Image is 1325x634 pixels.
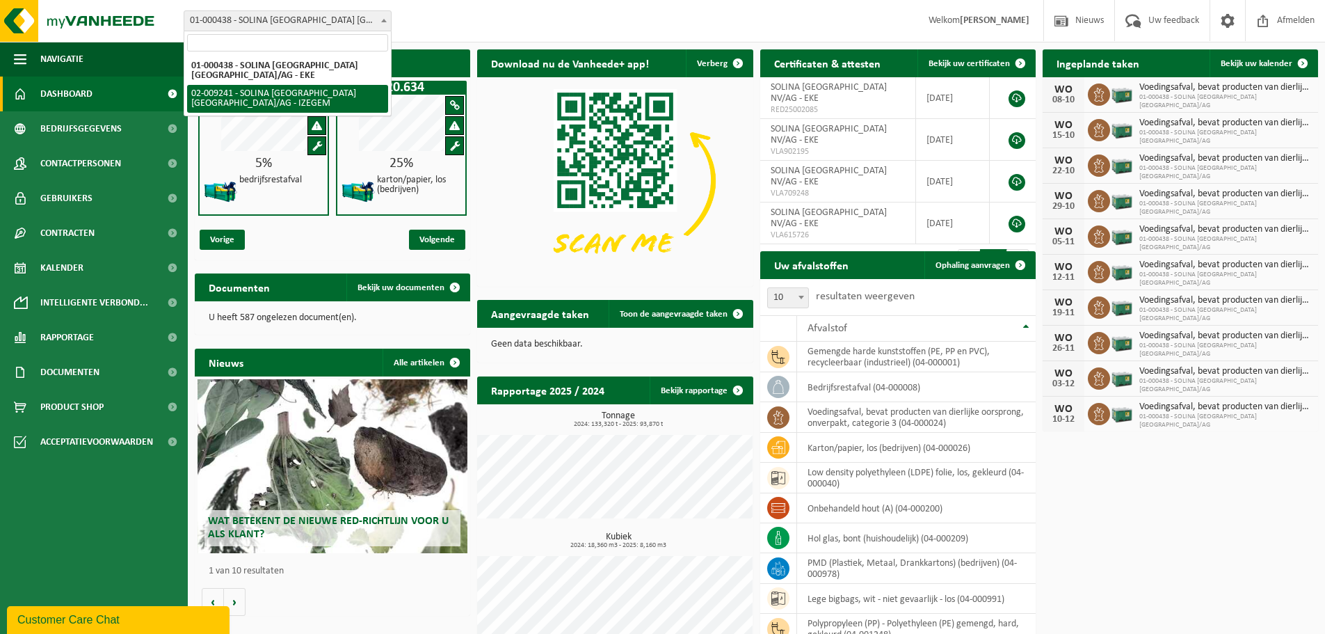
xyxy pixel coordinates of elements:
[1050,344,1077,354] div: 26-11
[1050,379,1077,389] div: 03-12
[40,320,94,355] span: Rapportage
[1139,189,1311,200] span: Voedingsafval, bevat producten van dierlijke oorsprong, onverpakt, categorie 3
[816,291,915,302] label: resultaten weergeven
[477,77,753,284] img: Download de VHEPlus App
[650,377,752,404] a: Bekijk rapportage
[1050,308,1077,318] div: 19-11
[797,372,1036,402] td: bedrijfsrestafval (04-000008)
[917,49,1034,77] a: Bekijk uw certificaten
[1050,120,1077,131] div: WO
[1210,49,1317,77] a: Bekijk uw kalender
[935,261,1010,270] span: Ophaling aanvragen
[1139,200,1311,216] span: 01-000438 - SOLINA [GEOGRAPHIC_DATA] [GEOGRAPHIC_DATA]/AG
[224,588,246,616] button: Volgende
[916,203,990,244] td: [DATE]
[1139,129,1311,145] span: 01-000438 - SOLINA [GEOGRAPHIC_DATA] [GEOGRAPHIC_DATA]/AG
[40,285,148,320] span: Intelligente verbond...
[1050,262,1077,273] div: WO
[484,532,753,549] h3: Kubiek
[1050,297,1077,308] div: WO
[209,313,456,323] p: U heeft 587 ongelezen document(en).
[797,584,1036,614] td: lege bigbags, wit - niet gevaarlijk - los (04-000991)
[1110,294,1134,318] img: PB-LB-0680-HPE-GN-01
[760,49,894,77] h2: Certificaten & attesten
[771,146,905,157] span: VLA902195
[1050,368,1077,379] div: WO
[187,85,388,113] li: 02-009241 - SOLINA [GEOGRAPHIC_DATA] [GEOGRAPHIC_DATA]/AG - IZEGEM
[1050,84,1077,95] div: WO
[1221,59,1292,68] span: Bekijk uw kalender
[1050,202,1077,212] div: 29-10
[40,251,83,285] span: Kalender
[808,323,847,334] span: Afvalstof
[40,390,104,425] span: Product Shop
[198,379,467,553] a: Wat betekent de nieuwe RED-richtlijn voor u als klant?
[40,111,122,146] span: Bedrijfsgegevens
[771,230,905,241] span: VLA615726
[1050,155,1077,166] div: WO
[1139,377,1311,394] span: 01-000438 - SOLINA [GEOGRAPHIC_DATA] [GEOGRAPHIC_DATA]/AG
[1050,273,1077,283] div: 12-11
[771,82,887,104] span: SOLINA [GEOGRAPHIC_DATA] NV/AG - EKE
[1110,152,1134,176] img: PB-LB-0680-HPE-GN-01
[916,161,990,203] td: [DATE]
[1110,259,1134,283] img: PB-LB-0680-HPE-GN-01
[477,377,618,404] h2: Rapportage 2025 / 2024
[771,104,905,116] span: RED25002085
[620,310,728,319] span: Toon de aangevraagde taken
[187,57,388,85] li: 01-000438 - SOLINA [GEOGRAPHIC_DATA] [GEOGRAPHIC_DATA]/AG - EKE
[1139,413,1311,429] span: 01-000438 - SOLINA [GEOGRAPHIC_DATA] [GEOGRAPHIC_DATA]/AG
[1110,117,1134,141] img: PB-LB-0680-HPE-GN-01
[209,566,463,576] p: 1 van 10 resultaten
[1139,82,1311,93] span: Voedingsafval, bevat producten van dierlijke oorsprong, onverpakt, categorie 3
[239,175,302,185] h4: bedrijfsrestafval
[1050,226,1077,237] div: WO
[484,421,753,428] span: 2024: 133,320 t - 2025: 93,870 t
[797,433,1036,463] td: karton/papier, los (bedrijven) (04-000026)
[1050,237,1077,247] div: 05-11
[1110,223,1134,247] img: PB-LB-0680-HPE-GN-01
[203,174,238,209] img: HK-XZ-20-GN-12
[1050,404,1077,415] div: WO
[1139,235,1311,252] span: 01-000438 - SOLINA [GEOGRAPHIC_DATA] [GEOGRAPHIC_DATA]/AG
[40,146,121,181] span: Contactpersonen
[1050,166,1077,176] div: 22-10
[1139,164,1311,181] span: 01-000438 - SOLINA [GEOGRAPHIC_DATA] [GEOGRAPHIC_DATA]/AG
[40,425,153,459] span: Acceptatievoorwaarden
[1139,271,1311,287] span: 01-000438 - SOLINA [GEOGRAPHIC_DATA] [GEOGRAPHIC_DATA]/AG
[1050,415,1077,425] div: 10-12
[208,516,449,540] span: Wat betekent de nieuwe RED-richtlijn voor u als klant?
[929,59,1010,68] span: Bekijk uw certificaten
[1139,295,1311,306] span: Voedingsafval, bevat producten van dierlijke oorsprong, onverpakt, categorie 3
[1110,330,1134,354] img: PB-LB-0680-HPE-GN-01
[339,81,463,95] h1: Z20.634
[184,11,391,31] span: 01-000438 - SOLINA BELGIUM NV/AG - EKE
[1110,365,1134,389] img: PB-LB-0680-HPE-GN-01
[184,10,392,31] span: 01-000438 - SOLINA BELGIUM NV/AG - EKE
[609,300,752,328] a: Toon de aangevraagde taken
[771,188,905,199] span: VLA709248
[1110,81,1134,105] img: PB-LB-0680-HPE-GN-01
[771,207,887,229] span: SOLINA [GEOGRAPHIC_DATA] NV/AG - EKE
[1139,224,1311,235] span: Voedingsafval, bevat producten van dierlijke oorsprong, onverpakt, categorie 3
[491,340,739,349] p: Geen data beschikbaar.
[337,157,465,171] div: 25%
[797,402,1036,433] td: voedingsafval, bevat producten van dierlijke oorsprong, onverpakt, categorie 3 (04-000024)
[200,230,245,250] span: Vorige
[797,463,1036,493] td: low density polyethyleen (LDPE) folie, los, gekleurd (04-000040)
[7,603,232,634] iframe: chat widget
[797,523,1036,553] td: hol glas, bont (huishoudelijk) (04-000209)
[1139,306,1311,323] span: 01-000438 - SOLINA [GEOGRAPHIC_DATA] [GEOGRAPHIC_DATA]/AG
[409,230,465,250] span: Volgende
[1110,188,1134,212] img: PB-LB-0680-HPE-GN-01
[358,283,444,292] span: Bekijk uw documenten
[1139,260,1311,271] span: Voedingsafval, bevat producten van dierlijke oorsprong, onverpakt, categorie 3
[40,42,83,77] span: Navigatie
[484,542,753,549] span: 2024: 18,360 m3 - 2025: 8,160 m3
[760,251,862,278] h2: Uw afvalstoffen
[960,15,1029,26] strong: [PERSON_NAME]
[40,77,93,111] span: Dashboard
[771,166,887,187] span: SOLINA [GEOGRAPHIC_DATA] NV/AG - EKE
[200,157,328,171] div: 5%
[1050,333,1077,344] div: WO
